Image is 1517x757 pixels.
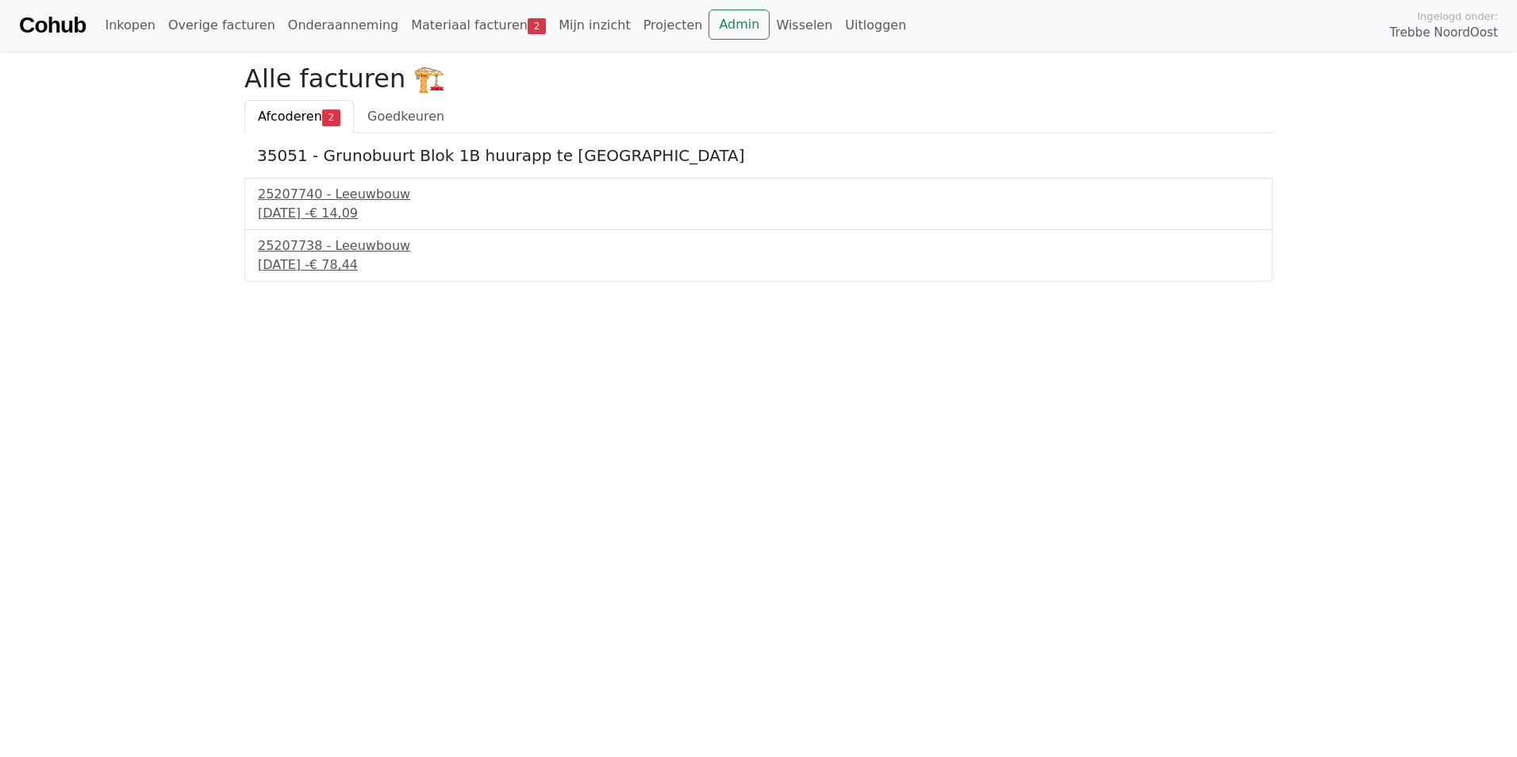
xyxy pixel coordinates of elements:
a: Uitloggen [839,10,912,41]
span: Afcoderen [258,109,322,124]
div: [DATE] - [258,256,1259,275]
div: [DATE] - [258,204,1259,223]
div: 25207738 - Leeuwbouw [258,236,1259,256]
h5: 35051 - Grunobuurt Blok 1B huurapp te [GEOGRAPHIC_DATA] [257,146,1260,165]
a: Goedkeuren [354,100,458,133]
a: Cohub [19,6,86,44]
span: 2 [322,110,340,125]
a: Mijn inzicht [552,10,637,41]
h2: Alle facturen 🏗️ [244,63,1273,94]
a: Afcoderen2 [244,100,354,133]
span: € 78,44 [309,257,358,272]
a: Inkopen [98,10,161,41]
a: 25207740 - Leeuwbouw[DATE] -€ 14,09 [258,185,1259,223]
span: Trebbe NoordOost [1390,24,1498,42]
span: 2 [528,18,546,34]
a: Projecten [637,10,709,41]
div: 25207740 - Leeuwbouw [258,185,1259,204]
a: Overige facturen [162,10,282,41]
a: Admin [709,10,770,40]
span: Ingelogd onder: [1417,9,1498,24]
span: € 14,09 [309,206,358,221]
a: Onderaanneming [282,10,405,41]
a: Materiaal facturen2 [405,10,552,41]
span: Goedkeuren [367,109,444,124]
a: 25207738 - Leeuwbouw[DATE] -€ 78,44 [258,236,1259,275]
a: Wisselen [770,10,839,41]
